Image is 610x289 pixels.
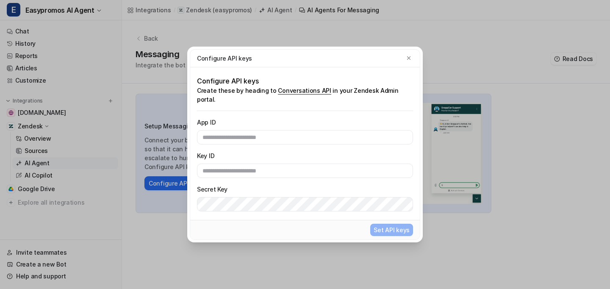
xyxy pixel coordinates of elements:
[197,86,413,104] p: Create these by heading to in your Zendesk Admin portal.
[278,87,331,94] a: Conversations API
[197,185,413,194] label: Secret Key
[197,118,413,127] label: App ID
[197,151,413,160] label: Key ID
[197,76,413,86] p: Configure API keys
[197,54,252,63] p: Configure API keys
[370,224,413,236] button: Set API keys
